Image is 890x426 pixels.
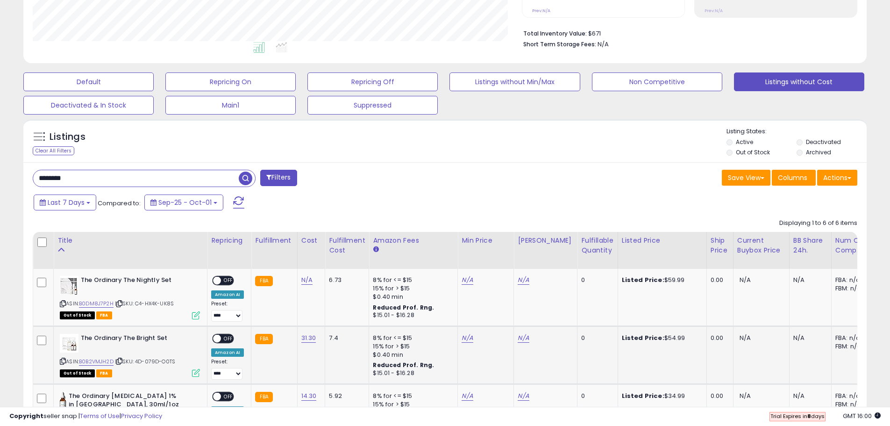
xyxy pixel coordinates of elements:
label: Active [736,138,753,146]
div: Amazon Fees [373,236,454,245]
div: $54.99 [622,334,699,342]
div: Amazon AI [211,290,244,299]
span: Trial Expires in days [770,412,825,420]
button: Deactivated & In Stock [23,96,154,115]
div: 8% for <= $15 [373,276,450,284]
small: FBA [255,276,272,286]
b: The Ordinary The Nightly Set [81,276,194,287]
div: seller snap | | [9,412,162,421]
div: $0.40 min [373,351,450,359]
span: N/A [740,333,751,342]
span: OFF [221,392,236,400]
div: $34.99 [622,392,699,400]
button: Main1 [165,96,296,115]
div: 0.00 [711,334,726,342]
div: FBM: n/a [835,284,866,293]
span: OFF [221,334,236,342]
div: FBA: n/a [835,276,866,284]
span: N/A [740,391,751,400]
img: 41JEfQdmoQL._SL40_.jpg [60,334,78,353]
span: Last 7 Days [48,198,85,207]
button: Default [23,72,154,91]
div: Preset: [211,359,244,380]
a: N/A [518,275,529,285]
span: FBA [96,311,112,319]
div: Title [57,236,203,245]
img: 316QS8VnbeL._SL40_.jpg [60,392,66,411]
div: Ship Price [711,236,729,255]
button: Columns [772,170,816,186]
div: Fulfillable Quantity [581,236,613,255]
div: Displaying 1 to 6 of 6 items [779,219,857,228]
a: B0DM8J7P2H [79,300,114,308]
div: N/A [793,276,824,284]
small: Amazon Fees. [373,245,378,254]
strong: Copyright [9,412,43,420]
div: FBM: n/a [835,342,866,351]
a: N/A [462,275,473,285]
a: Terms of Use [80,412,120,420]
b: Short Term Storage Fees: [523,40,596,48]
div: 0.00 [711,392,726,400]
a: Privacy Policy [121,412,162,420]
div: 15% for > $15 [373,342,450,351]
div: 5.92 [329,392,362,400]
div: Repricing [211,236,247,245]
button: Repricing Off [307,72,438,91]
a: N/A [462,333,473,343]
div: $15.01 - $16.28 [373,311,450,319]
span: Compared to: [98,199,141,208]
b: Reduced Prof. Rng. [373,303,434,311]
span: N/A [598,40,609,49]
div: [PERSON_NAME] [518,236,573,245]
a: 14.30 [301,391,317,401]
label: Deactivated [806,138,841,146]
img: 41NgIhUinpL._SL40_.jpg [60,276,78,295]
div: 7.4 [329,334,362,342]
div: N/A [793,392,824,400]
div: Listed Price [622,236,703,245]
a: N/A [518,333,529,343]
b: Total Inventory Value: [523,29,587,37]
h5: Listings [50,130,85,144]
button: Repricing On [165,72,296,91]
span: OFF [221,277,236,285]
div: 0 [581,392,610,400]
b: Listed Price: [622,275,664,284]
div: Fulfillment [255,236,293,245]
button: Last 7 Days [34,195,96,210]
button: Non Competitive [592,72,722,91]
div: ASIN: [60,276,200,318]
div: 8% for <= $15 [373,392,450,400]
p: Listing States: [726,127,867,136]
span: Columns [778,173,807,182]
div: FBA: n/a [835,334,866,342]
a: N/A [518,391,529,401]
a: 31.30 [301,333,316,343]
div: Cost [301,236,321,245]
div: 0 [581,334,610,342]
div: Min Price [462,236,510,245]
div: Current Buybox Price [737,236,785,255]
span: FBA [96,369,112,377]
label: Out of Stock [736,148,770,156]
button: Save View [722,170,770,186]
b: The Ordinary [MEDICAL_DATA] 1% in [GEOGRAPHIC_DATA], 30ml/1oz [69,392,182,412]
div: N/A [793,334,824,342]
b: Listed Price: [622,333,664,342]
a: N/A [301,275,313,285]
div: 8% for <= $15 [373,334,450,342]
button: Sep-25 - Oct-01 [144,195,223,210]
small: FBA [255,334,272,344]
div: FBA: n/a [835,392,866,400]
div: Clear All Filters [33,146,74,155]
span: Sep-25 - Oct-01 [158,198,212,207]
button: Listings without Min/Max [449,72,580,91]
button: Actions [817,170,857,186]
div: 0 [581,276,610,284]
span: All listings that are currently out of stock and unavailable for purchase on Amazon [60,369,95,377]
span: | SKU: 4D-079D-O0TS [115,358,175,365]
small: Prev: N/A [532,8,550,14]
span: | SKU: C4-HX4K-UK8S [115,300,174,307]
div: Amazon AI [211,348,244,357]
